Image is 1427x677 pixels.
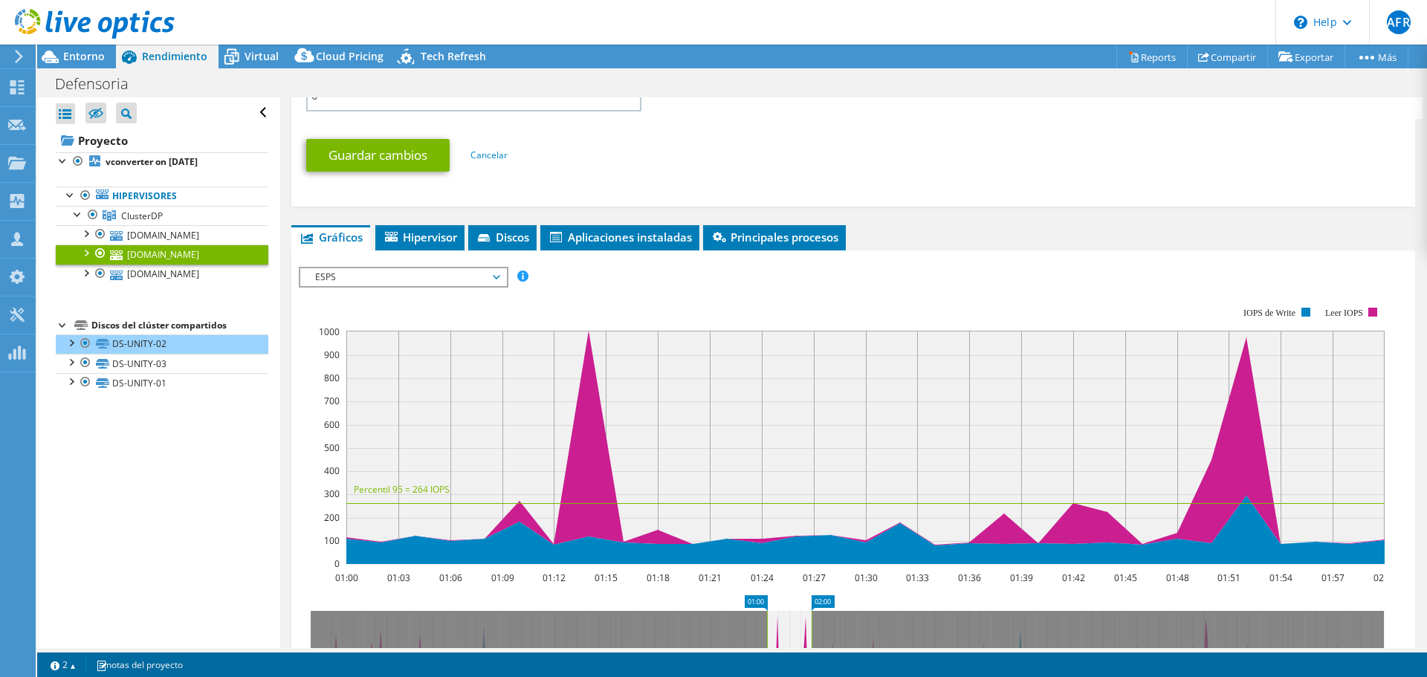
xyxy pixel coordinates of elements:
[387,571,410,584] text: 01:03
[324,349,340,361] text: 900
[1373,571,1397,584] text: 02:00
[324,372,340,384] text: 800
[324,395,340,407] text: 700
[476,230,529,244] span: Discos
[751,571,774,584] text: 01:24
[40,655,86,674] a: 2
[548,230,692,244] span: Aplicaciones instaladas
[319,325,340,338] text: 1000
[1010,571,1033,584] text: 01:39
[324,511,340,524] text: 200
[56,373,268,392] a: DS-UNITY-01
[1325,308,1363,318] text: Leer IOPS
[245,49,279,63] span: Virtual
[595,571,618,584] text: 01:15
[48,76,152,92] h1: Defensoria
[1294,16,1307,29] svg: \n
[335,571,358,584] text: 01:00
[1243,308,1295,318] text: IOPS de Write
[63,49,105,63] span: Entorno
[1114,571,1137,584] text: 01:45
[142,49,207,63] span: Rendimiento
[1321,571,1345,584] text: 01:57
[56,206,268,225] a: ClusterDP
[354,483,450,496] text: Percentil 95 = 264 IOPS
[439,571,462,584] text: 01:06
[1116,45,1188,68] a: Reports
[1062,571,1085,584] text: 01:42
[308,268,499,286] span: ESPS
[56,225,268,244] a: [DOMAIN_NAME]
[85,655,193,674] a: notas del proyecto
[324,534,340,547] text: 100
[906,571,929,584] text: 01:33
[56,152,268,172] a: vconverter on [DATE]
[1187,45,1268,68] a: Compartir
[306,139,450,172] a: Guardar cambios
[106,155,198,168] b: vconverter on [DATE]
[56,334,268,354] a: DS-UNITY-02
[421,49,486,63] span: Tech Refresh
[647,571,670,584] text: 01:18
[803,571,826,584] text: 01:27
[324,418,340,431] text: 600
[1269,571,1292,584] text: 01:54
[1267,45,1345,68] a: Exportar
[699,571,722,584] text: 01:21
[1217,571,1240,584] text: 01:51
[324,487,340,500] text: 300
[56,354,268,373] a: DS-UNITY-03
[855,571,878,584] text: 01:30
[56,265,268,284] a: [DOMAIN_NAME]
[56,244,268,264] a: [DOMAIN_NAME]
[56,129,268,152] a: Proyecto
[316,49,384,63] span: Cloud Pricing
[1387,10,1411,34] span: AFR
[491,571,514,584] text: 01:09
[91,317,268,334] div: Discos del clúster compartidos
[1345,45,1408,68] a: Más
[324,464,340,477] text: 400
[121,210,163,222] span: ClusterDP
[543,571,566,584] text: 01:12
[334,557,340,570] text: 0
[711,230,838,244] span: Principales procesos
[324,441,340,454] text: 500
[383,230,457,244] span: Hipervisor
[958,571,981,584] text: 01:36
[1166,571,1189,584] text: 01:48
[299,230,363,244] span: Gráficos
[470,149,508,161] a: Cancelar
[56,187,268,206] a: Hipervisores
